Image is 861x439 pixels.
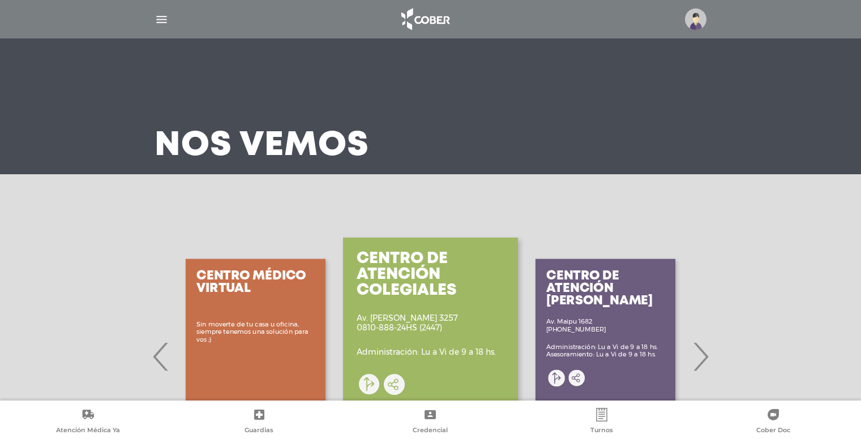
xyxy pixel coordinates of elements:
a: Turnos [516,408,688,437]
a: Atención Médica Ya [2,408,174,437]
a: Cober Doc [687,408,859,437]
span: Next [689,326,712,387]
p: Administración: Lu a Vi de 9 a 18 hs. [357,347,496,357]
span: Cober Doc [756,426,790,436]
a: Guardias [174,408,345,437]
span: Previous [150,326,172,387]
p: Av. [PERSON_NAME] 3257 0810-888-24HS (2447) [357,313,458,333]
a: Credencial [345,408,516,437]
img: Cober_menu-lines-white.svg [155,12,169,27]
span: Atención Médica Ya [56,426,120,436]
span: Turnos [590,426,613,436]
h3: Centro de Atención Colegiales [357,251,504,299]
span: Guardias [245,426,273,436]
img: profile-placeholder.svg [685,8,706,30]
span: Credencial [413,426,448,436]
img: logo_cober_home-white.png [395,6,455,33]
h3: Nos vemos [155,131,369,161]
